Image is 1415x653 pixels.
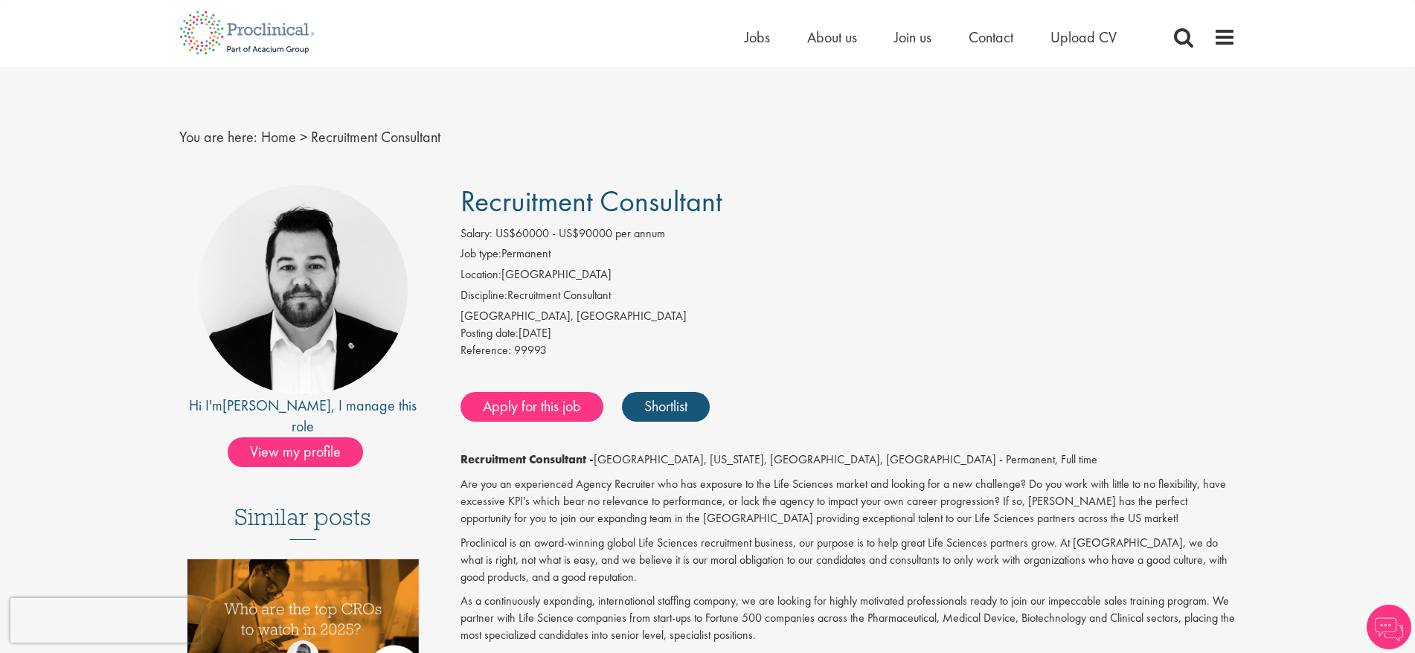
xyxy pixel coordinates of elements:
[514,342,547,358] span: 99993
[461,476,1236,527] p: Are you an experienced Agency Recruiter who has exposure to the Life Sciences market and looking ...
[461,535,1236,586] p: Proclinical is an award-winning global Life Sciences recruitment business, our purpose is to help...
[461,392,603,422] a: Apply for this job
[461,266,1236,287] li: [GEOGRAPHIC_DATA]
[1367,605,1411,649] img: Chatbot
[461,245,501,263] label: Job type:
[1050,28,1117,47] a: Upload CV
[461,342,511,359] label: Reference:
[495,225,665,241] span: US$60000 - US$90000 per annum
[311,127,440,147] span: Recruitment Consultant
[222,396,331,415] a: [PERSON_NAME]
[228,437,363,467] span: View my profile
[461,225,492,242] label: Salary:
[198,185,408,395] img: imeage of recruiter Ross Wilkings
[461,245,1236,266] li: Permanent
[894,28,931,47] a: Join us
[179,395,427,437] div: Hi I'm , I manage this role
[745,28,770,47] a: Jobs
[807,28,857,47] a: About us
[461,287,1236,308] li: Recruitment Consultant
[969,28,1013,47] a: Contact
[461,266,501,283] label: Location:
[228,440,378,460] a: View my profile
[10,598,201,643] iframe: reCAPTCHA
[261,127,296,147] a: breadcrumb link
[461,451,594,467] strong: Recruitment Consultant -
[461,182,722,220] span: Recruitment Consultant
[461,451,1236,469] p: [GEOGRAPHIC_DATA], [US_STATE], [GEOGRAPHIC_DATA], [GEOGRAPHIC_DATA] - Permanent, Full time
[622,392,710,422] a: Shortlist
[461,325,519,341] span: Posting date:
[234,504,371,540] h3: Similar posts
[461,287,507,304] label: Discipline:
[461,325,1236,342] div: [DATE]
[461,308,1236,325] div: [GEOGRAPHIC_DATA], [GEOGRAPHIC_DATA]
[179,127,257,147] span: You are here:
[461,593,1236,644] p: As a continuously expanding, international staffing company, we are looking for highly motivated ...
[300,127,307,147] span: >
